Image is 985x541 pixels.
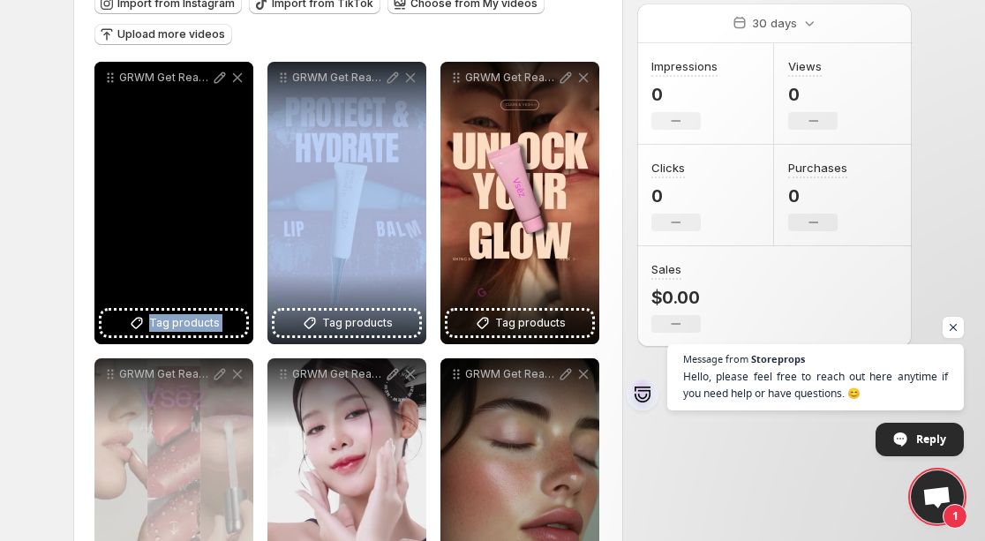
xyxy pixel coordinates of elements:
[119,71,211,85] p: GRWM Get Ready With Me BeforeAndAfterGlow DayToNightLook TrendingNow ViralBeauty LookOfTheDay Glo...
[292,71,384,85] p: GRWM Get Ready With Me BeforeAndAfterGlow DayToNightLook TrendingNow ViralBeauty LookOfTheDay Glo...
[102,311,246,335] button: Tag products
[751,354,805,364] span: Storeprops
[440,62,599,344] div: GRWM Get Ready With Me BeforeAndAfterGlow DayToNightLook TrendingNow ViralBeauty LookOfTheDay Glo...
[94,24,232,45] button: Upload more videos
[911,470,964,523] div: Open chat
[267,62,426,344] div: GRWM Get Ready With Me BeforeAndAfterGlow DayToNightLook TrendingNow ViralBeauty LookOfTheDay Glo...
[119,367,211,381] p: GRWM Get Ready With Me BeforeAndAfterGlow DayToNightLook TrendingNow ViralBeauty LookOfTheDay Glo...
[752,14,797,32] p: 30 days
[916,424,946,455] span: Reply
[322,314,393,332] span: Tag products
[788,84,838,105] p: 0
[274,311,419,335] button: Tag products
[788,57,822,75] h3: Views
[465,367,557,381] p: GRWM Get Ready With Me BeforeAndAfterGlow DayToNightLook TrendingNow ViralBeauty LookOfTheDay Glo...
[495,314,566,332] span: Tag products
[651,260,681,278] h3: Sales
[292,367,384,381] p: GRWM Get Ready With Me BeforeAndAfterGlow DayToNightLook TrendingNow ViralBeauty LookOfTheDay Glo...
[651,84,718,105] p: 0
[651,159,685,177] h3: Clicks
[465,71,557,85] p: GRWM Get Ready With Me BeforeAndAfterGlow DayToNightLook TrendingNow ViralBeauty LookOfTheDay Glo...
[651,287,701,308] p: $0.00
[117,27,225,41] span: Upload more videos
[788,159,847,177] h3: Purchases
[149,314,220,332] span: Tag products
[683,354,748,364] span: Message from
[788,185,847,207] p: 0
[94,62,253,344] div: GRWM Get Ready With Me BeforeAndAfterGlow DayToNightLook TrendingNow ViralBeauty LookOfTheDay Glo...
[683,368,948,402] span: Hello, please feel free to reach out here anytime if you need help or have questions. 😊
[943,504,967,529] span: 1
[447,311,592,335] button: Tag products
[651,185,701,207] p: 0
[651,57,718,75] h3: Impressions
